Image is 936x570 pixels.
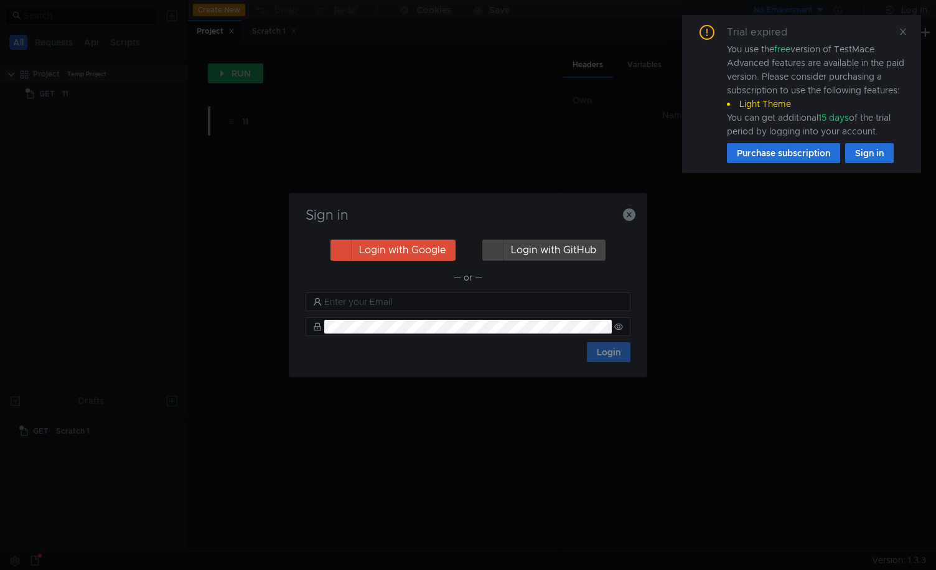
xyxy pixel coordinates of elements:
[330,240,456,261] button: Login with Google
[324,295,623,309] input: Enter your Email
[845,143,894,163] button: Sign in
[727,111,906,138] div: You can get additional of the trial period by logging into your account.
[306,270,630,285] div: — or —
[482,240,606,261] button: Login with GitHub
[727,143,840,163] button: Purchase subscription
[727,42,906,138] div: You use the version of TestMace. Advanced features are available in the paid version. Please cons...
[727,25,802,40] div: Trial expired
[304,208,632,223] h3: Sign in
[727,97,906,111] li: Light Theme
[818,112,849,123] span: 15 days
[774,44,790,55] span: free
